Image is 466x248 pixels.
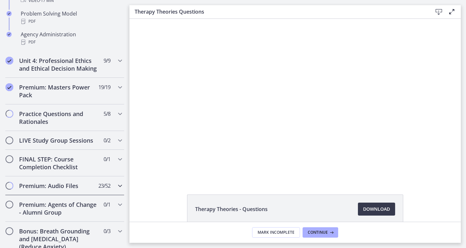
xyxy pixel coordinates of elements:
[21,10,122,25] div: Problem Solving Model
[6,57,13,65] i: Completed
[129,19,461,180] iframe: Video Lesson
[258,230,294,235] span: Mark Incomplete
[19,110,98,125] h2: Practice Questions and Rationales
[98,83,110,91] span: 19 / 19
[308,230,328,235] span: Continue
[19,155,98,171] h2: FINAL STEP: Course Completion Checklist
[104,227,110,235] span: 0 / 3
[104,110,110,118] span: 5 / 8
[104,136,110,144] span: 0 / 2
[6,32,12,37] i: Completed
[6,11,12,16] i: Completed
[6,83,13,91] i: Completed
[21,18,122,25] div: PDF
[358,203,395,216] a: Download
[135,8,422,16] h3: Therapy Theories Questions
[363,205,390,213] span: Download
[98,182,110,190] span: 23 / 52
[21,38,122,46] div: PDF
[19,83,98,99] h2: Premium: Masters Power Pack
[19,182,98,190] h2: Premium: Audio Files
[19,57,98,72] h2: Unit 4: Professional Ethics and Ethical Decision Making
[303,227,338,238] button: Continue
[252,227,300,238] button: Mark Incomplete
[104,201,110,208] span: 0 / 1
[21,30,122,46] div: Agency Administration
[104,57,110,65] span: 9 / 9
[19,136,98,144] h2: LIVE Study Group Sessions
[104,155,110,163] span: 0 / 1
[19,201,98,216] h2: Premium: Agents of Change - Alumni Group
[195,205,268,213] span: Therapy Theories - Questions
